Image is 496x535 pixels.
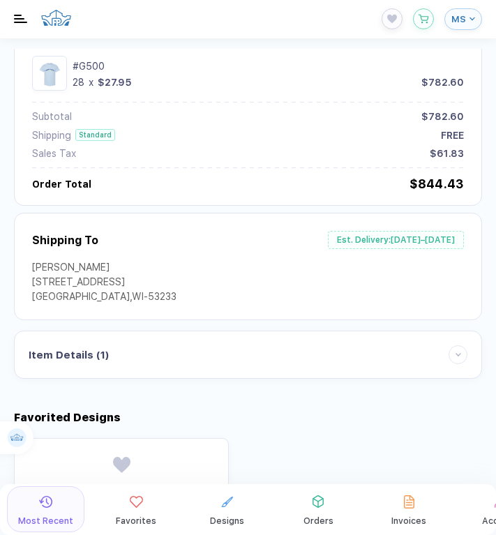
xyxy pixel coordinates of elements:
[328,231,464,249] div: Est. Delivery: [DATE]–[DATE]
[14,15,27,23] img: menu
[32,291,176,306] div: [GEOGRAPHIC_DATA] , WI - 53233
[32,262,176,276] div: [PERSON_NAME]
[451,14,466,24] span: MS
[444,8,482,30] button: MS
[40,4,72,31] img: crown
[36,59,63,87] img: cf8e02d5-5134-47c4-9b62-3b6fa9aa5912_nt_front_1756337933316.jpg
[441,130,464,141] div: FREE
[280,486,357,532] button: link to icon
[87,77,95,88] div: x
[370,486,448,532] button: link to icon
[29,349,109,361] div: Item Details ( 1 )
[73,77,84,88] div: 28
[32,148,76,159] div: Sales Tax
[32,111,72,122] div: Subtotal
[7,486,84,532] button: link to icon
[98,77,132,88] div: $27.95
[14,411,121,424] div: Favorited Designs
[32,179,91,190] div: Order Total
[188,486,266,532] button: link to icon
[8,428,27,447] img: user profile
[409,176,464,191] div: $844.43
[98,486,175,532] button: link to icon
[421,111,464,122] div: $782.60
[75,129,115,141] div: Standard
[430,148,464,159] div: $61.83
[32,130,71,141] div: Shipping
[73,61,464,72] div: #G500
[421,77,464,88] div: $782.60
[32,234,98,247] div: Shipping To
[32,276,176,291] div: [STREET_ADDRESS]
